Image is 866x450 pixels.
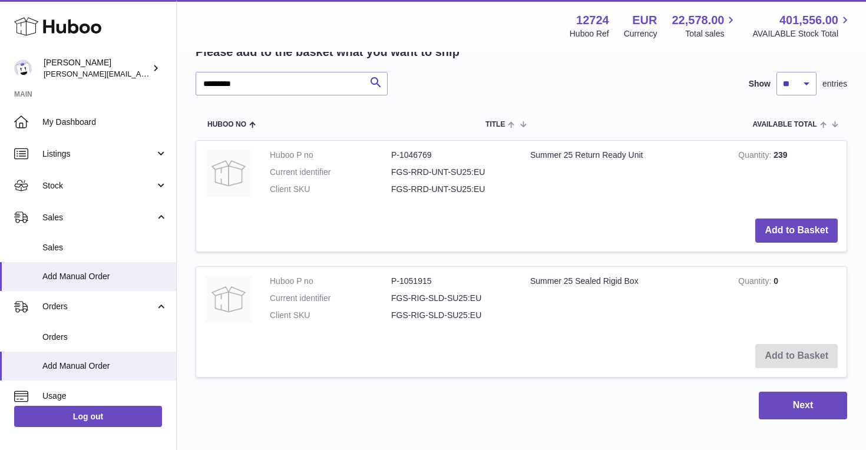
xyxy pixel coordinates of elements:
[752,12,852,39] a: 401,556.00 AVAILABLE Stock Total
[44,57,150,80] div: [PERSON_NAME]
[42,212,155,223] span: Sales
[14,406,162,427] a: Log out
[391,293,513,304] dd: FGS-RIG-SLD-SU25:EU
[632,12,657,28] strong: EUR
[521,267,729,336] td: Summer 25 Sealed Rigid Box
[759,392,847,419] button: Next
[391,167,513,178] dd: FGS-RRD-UNT-SU25:EU
[752,28,852,39] span: AVAILABLE Stock Total
[196,44,460,60] h2: Please add to the basket what you want to ship
[685,28,738,39] span: Total sales
[391,150,513,161] dd: P-1046769
[672,12,724,28] span: 22,578.00
[205,276,252,323] img: Summer 25 Sealed Rigid Box
[42,271,167,282] span: Add Manual Order
[391,310,513,321] dd: FGS-RIG-SLD-SU25:EU
[44,69,236,78] span: [PERSON_NAME][EMAIL_ADDRESS][DOMAIN_NAME]
[485,121,505,128] span: Title
[270,184,391,195] dt: Client SKU
[42,242,167,253] span: Sales
[738,276,774,289] strong: Quantity
[270,167,391,178] dt: Current identifier
[729,141,847,210] td: 239
[749,78,771,90] label: Show
[779,12,838,28] span: 401,556.00
[576,12,609,28] strong: 12724
[42,391,167,402] span: Usage
[624,28,657,39] div: Currency
[270,150,391,161] dt: Huboo P no
[14,59,32,77] img: sebastian@ffern.co
[270,310,391,321] dt: Client SKU
[391,276,513,287] dd: P-1051915
[672,12,738,39] a: 22,578.00 Total sales
[42,332,167,343] span: Orders
[729,267,847,336] td: 0
[42,360,167,372] span: Add Manual Order
[42,148,155,160] span: Listings
[42,117,167,128] span: My Dashboard
[270,276,391,287] dt: Huboo P no
[753,121,817,128] span: AVAILABLE Total
[42,180,155,191] span: Stock
[521,141,729,210] td: Summer 25 Return Ready Unit
[42,301,155,312] span: Orders
[391,184,513,195] dd: FGS-RRD-UNT-SU25:EU
[738,150,774,163] strong: Quantity
[755,219,838,243] button: Add to Basket
[570,28,609,39] div: Huboo Ref
[207,121,246,128] span: Huboo no
[270,293,391,304] dt: Current identifier
[822,78,847,90] span: entries
[205,150,252,197] img: Summer 25 Return Ready Unit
